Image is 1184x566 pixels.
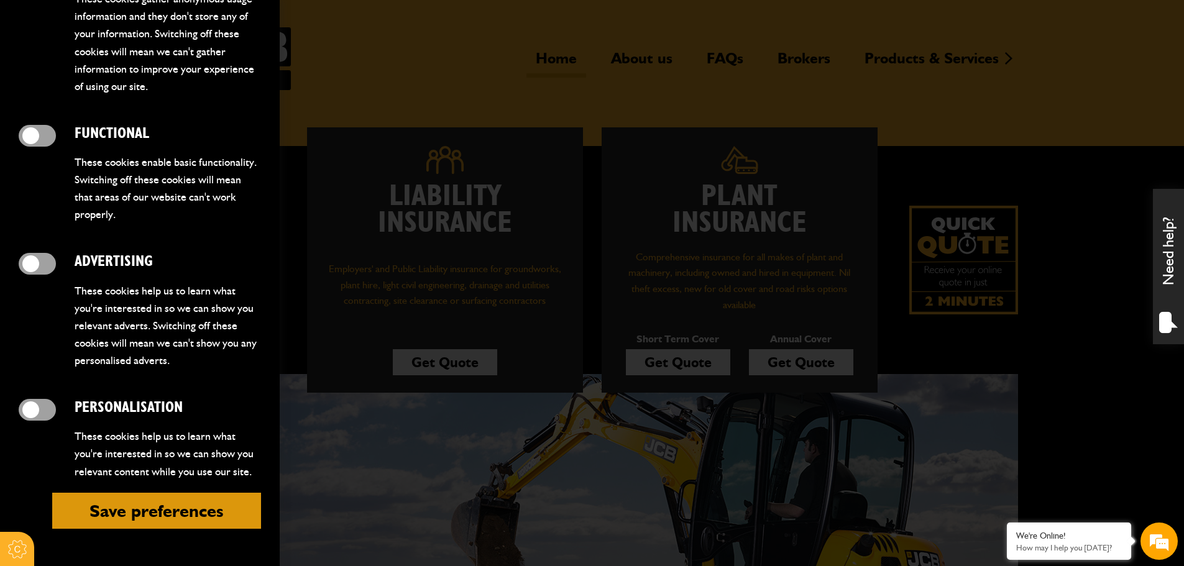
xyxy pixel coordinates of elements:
[1016,543,1122,552] p: How may I help you today?
[1016,531,1122,541] div: We're Online!
[65,70,209,86] div: Chat with us now
[16,152,227,179] input: Enter your email address
[169,383,226,399] em: Start Chat
[52,493,261,529] button: Save preferences
[21,69,52,86] img: d_20077148190_company_1631870298795_20077148190
[204,6,234,36] div: Minimize live chat window
[75,125,261,143] h2: Functional
[75,153,261,224] p: These cookies enable basic functionality. Switching off these cookies will mean that areas of our...
[75,399,261,417] h2: Personalisation
[75,282,261,370] p: These cookies help us to learn what you're interested in so we can show you relevant adverts. Swi...
[16,188,227,216] input: Enter your phone number
[16,115,227,142] input: Enter your last name
[1153,189,1184,344] div: Need help?
[75,427,261,480] p: These cookies help us to learn what you're interested in so we can show you relevant content whil...
[16,225,227,372] textarea: Type your message and hit 'Enter'
[75,253,261,271] h2: Advertising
